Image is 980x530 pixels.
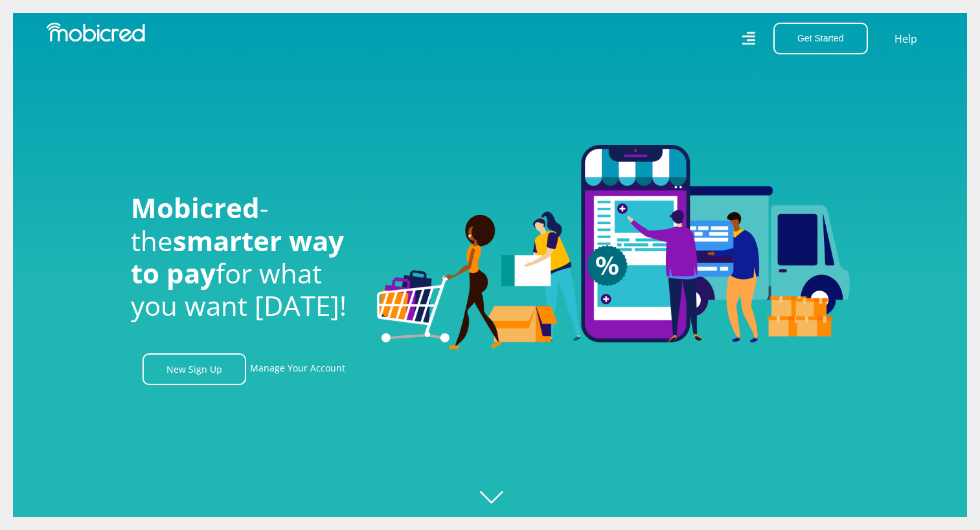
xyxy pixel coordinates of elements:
[773,23,868,54] button: Get Started
[250,353,345,385] a: Manage Your Account
[131,222,344,291] span: smarter way to pay
[894,30,918,47] a: Help
[131,192,358,322] h1: - the for what you want [DATE]!
[377,145,850,349] img: Welcome to Mobicred
[131,189,260,226] span: Mobicred
[142,353,246,385] a: New Sign Up
[47,23,145,42] img: Mobicred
